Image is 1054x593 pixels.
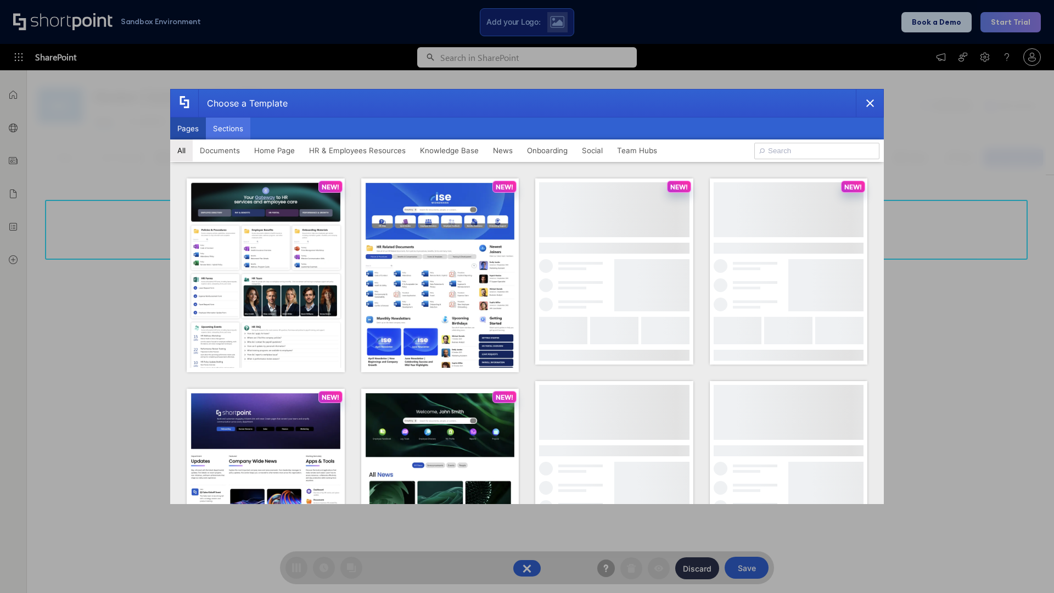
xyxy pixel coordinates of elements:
[520,139,575,161] button: Onboarding
[575,139,610,161] button: Social
[206,118,250,139] button: Sections
[170,89,884,504] div: template selector
[610,139,664,161] button: Team Hubs
[844,183,862,191] p: NEW!
[322,393,339,401] p: NEW!
[170,118,206,139] button: Pages
[413,139,486,161] button: Knowledge Base
[302,139,413,161] button: HR & Employees Resources
[198,89,288,117] div: Choose a Template
[486,139,520,161] button: News
[999,540,1054,593] iframe: Chat Widget
[496,183,513,191] p: NEW!
[754,143,879,159] input: Search
[322,183,339,191] p: NEW!
[170,139,193,161] button: All
[670,183,688,191] p: NEW!
[247,139,302,161] button: Home Page
[193,139,247,161] button: Documents
[496,393,513,401] p: NEW!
